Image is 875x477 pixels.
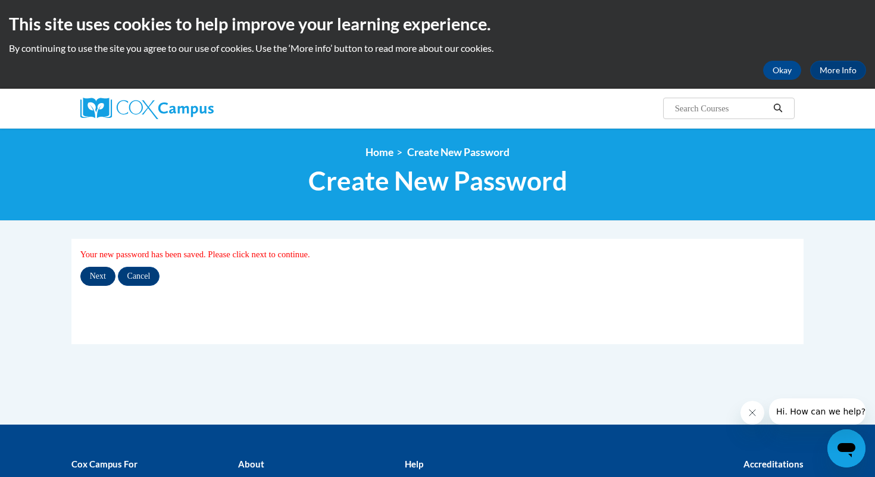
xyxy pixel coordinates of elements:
span: Create New Password [308,165,567,197]
b: About [238,459,264,469]
iframe: Close message [740,401,764,425]
span: Your new password has been saved. Please click next to continue. [80,250,310,259]
img: Cox Campus [80,98,214,119]
a: Home [365,146,393,158]
button: Search [769,101,787,116]
input: Search Courses [674,101,769,116]
b: Help [405,459,423,469]
a: Cox Campus [80,98,307,119]
p: By continuing to use the site you agree to our use of cookies. Use the ‘More info’ button to read... [9,42,866,55]
b: Cox Campus For [71,459,137,469]
button: Okay [763,61,801,80]
iframe: Button to launch messaging window [827,429,865,467]
iframe: Message from company [769,398,865,425]
a: More Info [810,61,866,80]
input: Next [80,267,115,286]
span: Create New Password [407,146,510,158]
b: Accreditations [743,459,804,469]
h2: This site uses cookies to help improve your learning experience. [9,12,866,36]
input: Cancel [118,267,160,286]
